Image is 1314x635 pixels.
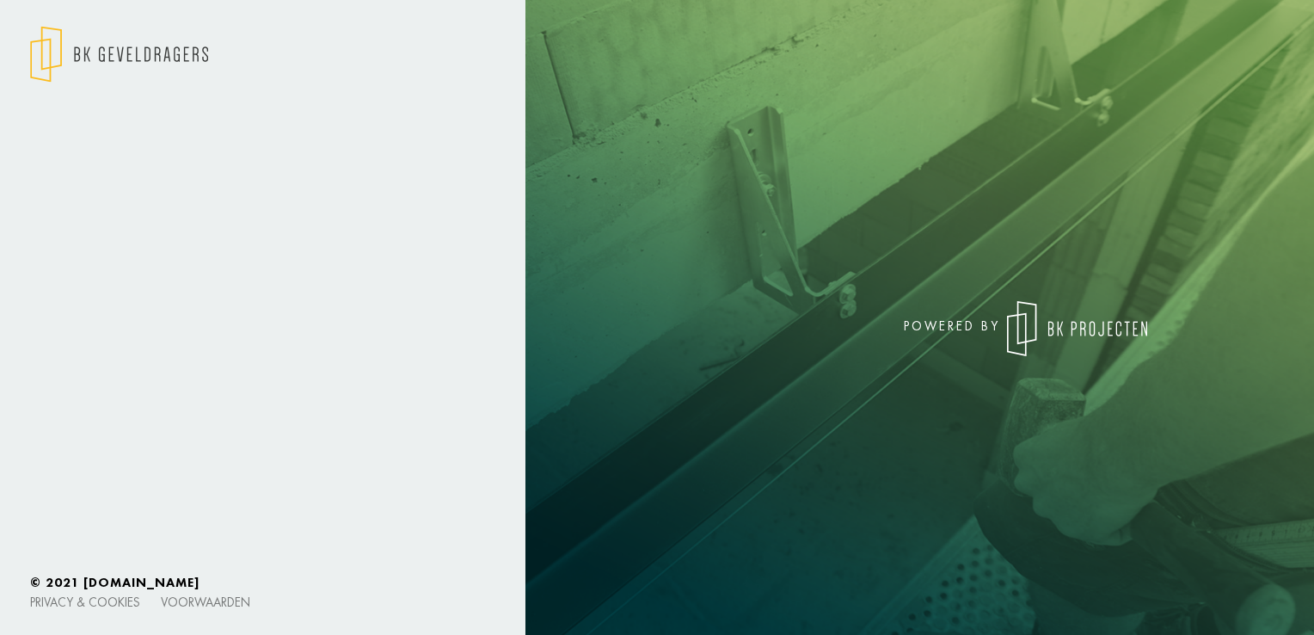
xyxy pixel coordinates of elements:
img: logo [30,26,208,83]
img: logo [1007,301,1147,356]
a: Privacy & cookies [30,594,140,610]
a: Voorwaarden [161,594,250,610]
h6: © 2021 [DOMAIN_NAME] [30,575,1284,590]
div: powered by [670,301,1147,356]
